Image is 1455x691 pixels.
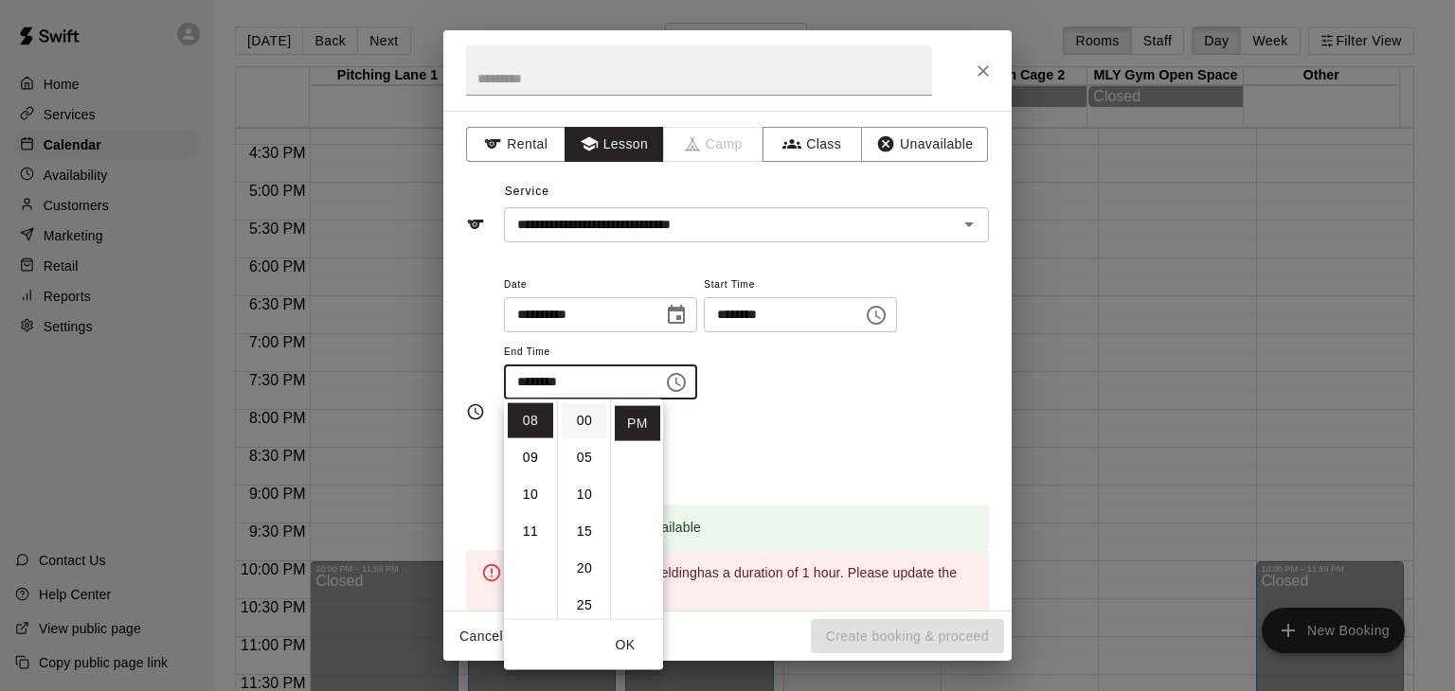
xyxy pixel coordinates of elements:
[763,127,862,162] button: Class
[466,215,485,234] svg: Service
[615,406,660,441] li: PM
[508,477,553,512] li: 10 hours
[562,551,607,586] li: 20 minutes
[861,127,988,162] button: Unavailable
[508,366,553,401] li: 7 hours
[857,296,895,334] button: Choose time, selected time is 7:00 PM
[508,440,553,475] li: 9 hours
[565,127,664,162] button: Lesson
[664,127,763,162] span: Camps can only be created in the Services page
[466,402,485,421] svg: Timing
[466,127,566,162] button: Rental
[615,369,660,404] li: AM
[508,403,553,438] li: 8 hours
[562,477,607,512] li: 10 minutes
[966,54,1000,88] button: Close
[562,440,607,475] li: 5 minutes
[504,273,697,298] span: Date
[657,296,695,334] button: Choose date, selected date is Aug 18, 2025
[505,185,549,198] span: Service
[504,340,697,365] span: End Time
[704,273,897,298] span: Start Time
[508,514,553,549] li: 11 hours
[956,211,982,238] button: Open
[562,403,607,438] li: 0 minutes
[562,588,607,623] li: 25 minutes
[562,514,607,549] li: 15 minutes
[504,399,557,619] ul: Select hours
[595,628,656,663] button: OK
[557,399,610,619] ul: Select minutes
[657,363,695,401] button: Choose time, selected time is 8:30 PM
[513,556,974,609] div: 60 Min Softball Hitting/Fielding has a duration of 1 hour . Please update the start and end times.
[610,399,663,619] ul: Select meridiem
[451,619,512,654] button: Cancel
